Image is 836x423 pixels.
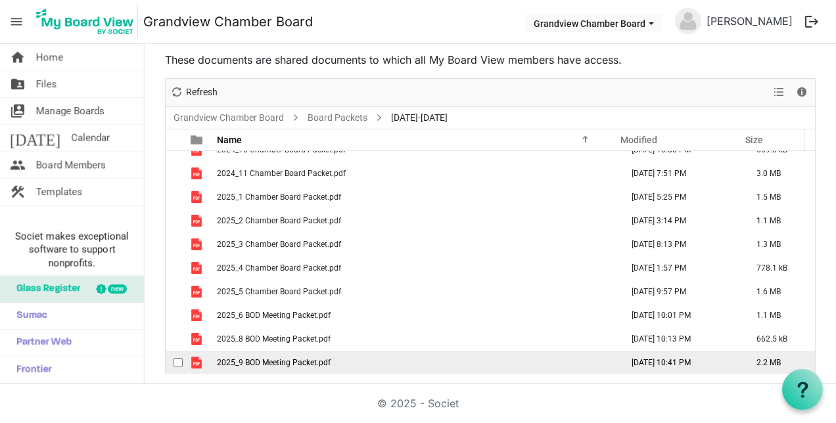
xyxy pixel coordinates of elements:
[183,209,213,233] td: is template cell column header type
[618,162,743,185] td: November 18, 2024 7:51 PM column header Modified
[10,179,26,205] span: construction
[143,9,313,35] a: Grandview Chamber Board
[217,240,341,249] span: 2025_3 Chamber Board Packet.pdf
[183,162,213,185] td: is template cell column header type
[213,280,618,303] td: 2025_5 Chamber Board Packet.pdf is template cell column header Name
[108,284,127,294] div: new
[10,98,26,124] span: switch_account
[793,84,811,100] button: Details
[166,280,183,303] td: checkbox
[618,303,743,327] td: June 17, 2025 10:01 PM column header Modified
[675,8,701,34] img: no-profile-picture.svg
[32,5,138,38] img: My Board View Logo
[743,303,815,327] td: 1.1 MB is template cell column header Size
[618,233,743,256] td: March 18, 2025 8:13 PM column header Modified
[377,397,459,410] a: © 2025 - Societ
[743,256,815,280] td: 778.1 kB is template cell column header Size
[618,185,743,209] td: January 15, 2025 5:25 PM column header Modified
[743,162,815,185] td: 3.0 MB is template cell column header Size
[745,135,763,145] span: Size
[213,209,618,233] td: 2025_2 Chamber Board Packet.pdf is template cell column header Name
[213,162,618,185] td: 2024_11 Chamber Board Packet.pdf is template cell column header Name
[743,233,815,256] td: 1.3 MB is template cell column header Size
[10,71,26,97] span: folder_shared
[183,256,213,280] td: is template cell column header type
[4,9,29,34] span: menu
[183,233,213,256] td: is template cell column header type
[10,303,47,329] span: Sumac
[166,162,183,185] td: checkbox
[166,209,183,233] td: checkbox
[185,84,219,100] span: Refresh
[10,357,52,383] span: Frontier
[166,79,222,106] div: Refresh
[36,71,57,97] span: Files
[525,14,662,32] button: Grandview Chamber Board dropdownbutton
[771,84,787,100] button: View dropdownbutton
[217,287,341,296] span: 2025_5 Chamber Board Packet.pdf
[618,280,743,303] td: May 13, 2025 9:57 PM column header Modified
[32,5,143,38] a: My Board View Logo
[10,276,80,302] span: Glass Register
[166,303,183,327] td: checkbox
[165,52,816,68] p: These documents are shared documents to which all My Board View members have access.
[388,110,450,126] span: [DATE]-[DATE]
[10,152,26,178] span: people
[618,209,743,233] td: February 20, 2025 3:14 PM column header Modified
[701,8,798,34] a: [PERSON_NAME]
[10,125,60,151] span: [DATE]
[10,44,26,70] span: home
[217,263,341,273] span: 2025_4 Chamber Board Packet.pdf
[183,327,213,351] td: is template cell column header type
[217,169,346,178] span: 2024_11 Chamber Board Packet.pdf
[183,280,213,303] td: is template cell column header type
[6,230,138,269] span: Societ makes exceptional software to support nonprofits.
[166,185,183,209] td: checkbox
[213,185,618,209] td: 2025_1 Chamber Board Packet.pdf is template cell column header Name
[743,209,815,233] td: 1.1 MB is template cell column header Size
[166,233,183,256] td: checkbox
[171,110,287,126] a: Grandview Chamber Board
[213,351,618,374] td: 2025_9 BOD Meeting Packet.pdf is template cell column header Name
[168,84,220,100] button: Refresh
[213,303,618,327] td: 2025_6 BOD Meeting Packet.pdf is template cell column header Name
[213,327,618,351] td: 2025_8 BOD Meeting Packet.pdf is template cell column header Name
[618,256,743,280] td: April 16, 2025 1:57 PM column header Modified
[618,327,743,351] td: August 20, 2025 10:13 PM column header Modified
[217,145,346,154] span: 2024_10 Chamber Board Packet.pdf
[36,98,104,124] span: Manage Boards
[166,256,183,280] td: checkbox
[213,256,618,280] td: 2025_4 Chamber Board Packet.pdf is template cell column header Name
[798,8,825,35] button: logout
[305,110,370,126] a: Board Packets
[743,327,815,351] td: 662.5 kB is template cell column header Size
[183,351,213,374] td: is template cell column header type
[743,280,815,303] td: 1.6 MB is template cell column header Size
[743,185,815,209] td: 1.5 MB is template cell column header Size
[36,44,63,70] span: Home
[71,125,110,151] span: Calendar
[618,351,743,374] td: September 16, 2025 10:41 PM column header Modified
[217,192,341,202] span: 2025_1 Chamber Board Packet.pdf
[768,79,791,106] div: View
[183,303,213,327] td: is template cell column header type
[217,311,331,320] span: 2025_6 BOD Meeting Packet.pdf
[10,330,72,356] span: Partner Web
[213,233,618,256] td: 2025_3 Chamber Board Packet.pdf is template cell column header Name
[217,135,242,145] span: Name
[36,152,106,178] span: Board Members
[183,185,213,209] td: is template cell column header type
[166,327,183,351] td: checkbox
[743,351,815,374] td: 2.2 MB is template cell column header Size
[166,351,183,374] td: checkbox
[791,79,813,106] div: Details
[36,179,82,205] span: Templates
[217,334,331,344] span: 2025_8 BOD Meeting Packet.pdf
[217,216,341,225] span: 2025_2 Chamber Board Packet.pdf
[217,358,331,367] span: 2025_9 BOD Meeting Packet.pdf
[620,135,657,145] span: Modified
